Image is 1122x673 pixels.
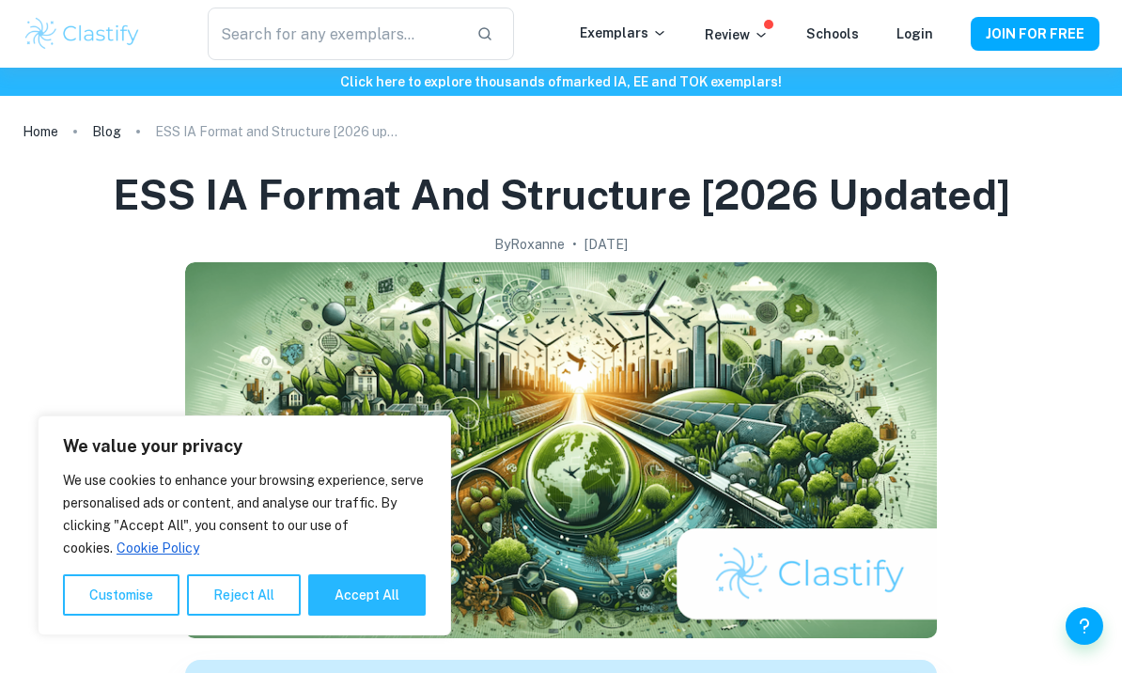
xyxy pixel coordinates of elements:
p: We value your privacy [63,435,426,458]
img: ESS IA Format and Structure [2026 updated] cover image [185,262,937,638]
a: Blog [92,118,121,145]
a: Login [896,26,933,41]
input: Search for any exemplars... [208,8,461,60]
p: Review [705,24,769,45]
h6: Click here to explore thousands of marked IA, EE and TOK exemplars ! [4,71,1118,92]
button: Accept All [308,574,426,616]
button: Help and Feedback [1066,607,1103,645]
a: Cookie Policy [116,540,200,556]
p: Exemplars [580,23,667,43]
p: • [572,234,577,255]
h1: ESS IA Format and Structure [2026 updated] [113,167,1010,223]
a: Schools [806,26,859,41]
h2: [DATE] [584,234,628,255]
img: Clastify logo [23,15,142,53]
h2: By Roxanne [494,234,565,255]
button: JOIN FOR FREE [971,17,1099,51]
button: Customise [63,574,179,616]
p: ESS IA Format and Structure [2026 updated] [155,121,399,142]
a: Home [23,118,58,145]
div: We value your privacy [38,415,451,635]
button: Reject All [187,574,301,616]
p: We use cookies to enhance your browsing experience, serve personalised ads or content, and analys... [63,469,426,559]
